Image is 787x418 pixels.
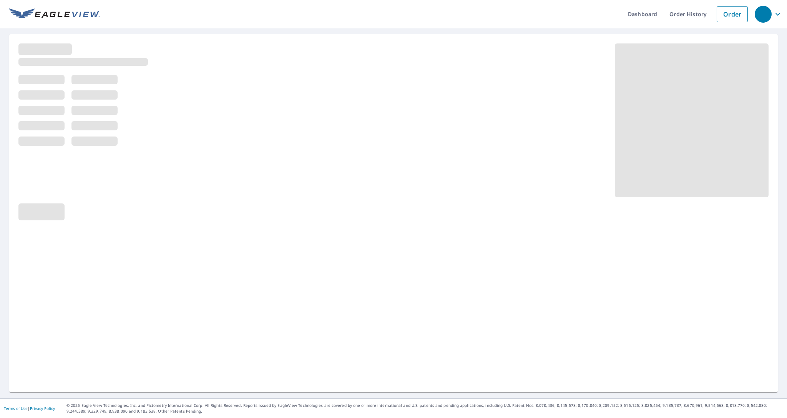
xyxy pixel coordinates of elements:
[4,406,55,411] p: |
[4,406,28,411] a: Terms of Use
[30,406,55,411] a: Privacy Policy
[9,8,100,20] img: EV Logo
[717,6,748,22] a: Order
[66,403,783,414] p: © 2025 Eagle View Technologies, Inc. and Pictometry International Corp. All Rights Reserved. Repo...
